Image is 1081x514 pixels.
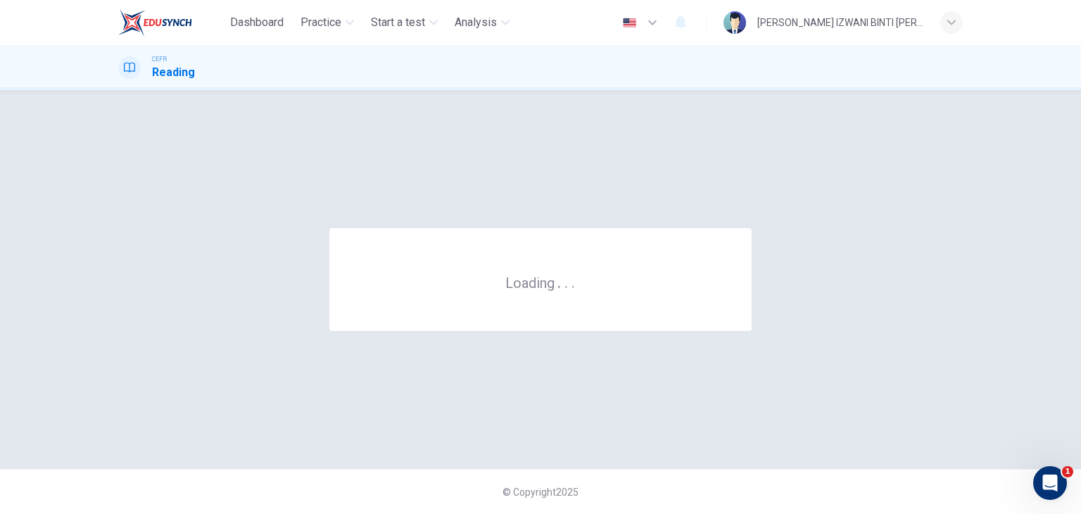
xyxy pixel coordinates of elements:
button: Practice [295,10,360,35]
iframe: Intercom live chat [1033,466,1067,500]
h6: Loading [505,273,576,292]
h6: . [557,270,562,293]
h6: . [564,270,569,293]
span: Dashboard [230,14,284,31]
span: Practice [301,14,341,31]
span: Analysis [455,14,497,31]
span: Start a test [371,14,425,31]
span: CEFR [152,54,167,64]
img: Profile picture [723,11,746,34]
img: EduSynch logo [118,8,192,37]
span: 1 [1062,466,1073,477]
h6: . [571,270,576,293]
button: Dashboard [225,10,289,35]
a: EduSynch logo [118,8,225,37]
h1: Reading [152,64,195,81]
img: en [621,18,638,28]
div: [PERSON_NAME] IZWANI BINTI [PERSON_NAME] [757,14,923,31]
span: © Copyright 2025 [502,487,579,498]
button: Analysis [449,10,515,35]
button: Start a test [365,10,443,35]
